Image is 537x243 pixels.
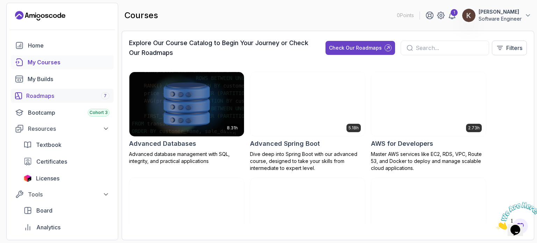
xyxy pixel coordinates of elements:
[36,174,59,183] span: Licenses
[26,92,109,100] div: Roadmaps
[11,72,114,86] a: builds
[371,178,486,242] img: CSS Essentials card
[28,58,109,66] div: My Courses
[479,15,522,22] p: Software Engineer
[250,151,365,172] p: Dive deep into Spring Boot with our advanced course, designed to take your skills from intermedia...
[19,155,114,169] a: certificates
[28,108,109,117] div: Bootcamp
[468,125,480,131] p: 2.73h
[11,89,114,103] a: roadmaps
[28,190,109,199] div: Tools
[462,9,475,22] img: user profile image
[11,188,114,201] button: Tools
[28,41,109,50] div: Home
[129,178,244,242] img: Building APIs with Spring Boot card
[462,8,531,22] button: user profile image[PERSON_NAME]Software Engineer
[349,125,359,131] p: 5.18h
[28,124,109,133] div: Resources
[28,75,109,83] div: My Builds
[416,44,483,52] input: Search...
[104,93,107,99] span: 7
[11,122,114,135] button: Resources
[250,72,365,136] img: Advanced Spring Boot card
[506,44,522,52] p: Filters
[250,178,365,242] img: CI/CD with GitHub Actions card
[371,72,486,172] a: AWS for Developers card2.73hAWS for DevelopersMaster AWS services like EC2, RDS, VPC, Route 53, a...
[19,171,114,185] a: licenses
[36,157,67,166] span: Certificates
[36,206,52,215] span: Board
[11,55,114,69] a: courses
[3,3,6,9] span: 1
[250,139,320,149] h2: Advanced Spring Boot
[23,175,32,182] img: jetbrains icon
[129,151,244,165] p: Advanced database management with SQL, integrity, and practical applications
[36,223,60,231] span: Analytics
[329,44,382,51] div: Check Our Roadmaps
[227,125,238,131] p: 8.31h
[19,138,114,152] a: textbook
[129,72,244,165] a: Advanced Databases card8.31hAdvanced DatabasesAdvanced database management with SQL, integrity, a...
[89,110,108,115] span: Cohort 3
[11,106,114,120] a: bootcamp
[479,8,522,15] p: [PERSON_NAME]
[371,72,486,136] img: AWS for Developers card
[397,12,414,19] p: 0 Points
[494,199,537,233] iframe: chat widget
[129,139,196,149] h2: Advanced Databases
[325,41,395,55] button: Check Our Roadmaps
[3,3,46,30] img: Chat attention grabber
[36,141,62,149] span: Textbook
[124,10,158,21] h2: courses
[15,10,65,21] a: Landing page
[492,41,527,55] button: Filters
[129,72,244,136] img: Advanced Databases card
[250,72,365,172] a: Advanced Spring Boot card5.18hAdvanced Spring BootDive deep into Spring Boot with our advanced co...
[371,139,433,149] h2: AWS for Developers
[19,203,114,217] a: board
[129,38,313,58] h3: Explore Our Course Catalog to Begin Your Journey or Check Our Roadmaps
[451,9,458,16] div: 1
[371,151,486,172] p: Master AWS services like EC2, RDS, VPC, Route 53, and Docker to deploy and manage scalable cloud ...
[448,11,456,20] a: 1
[19,220,114,234] a: analytics
[11,38,114,52] a: home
